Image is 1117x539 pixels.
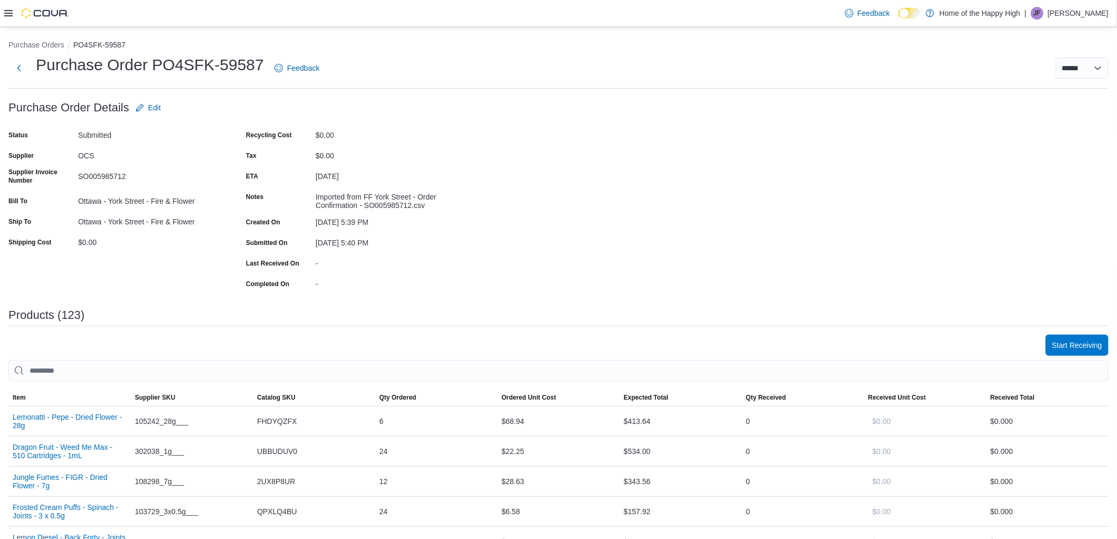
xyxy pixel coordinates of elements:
button: Received Unit Cost [864,389,987,406]
input: Dark Mode [898,8,921,19]
div: 0 [742,441,864,462]
button: Frosted Cream Puffs - Spinach - Joints - 3 x 0.5g [13,503,127,520]
div: $22.25 [497,441,620,462]
div: OCS [78,147,220,160]
span: 108298_7g___ [135,475,184,488]
button: Dragon Fruit - Weed Me Max - 510 Cartridges - 1mL [13,443,127,460]
div: $0.00 0 [990,475,1104,488]
div: $6.58 [497,501,620,522]
div: - [316,276,457,288]
div: $157.92 [620,501,742,522]
p: [PERSON_NAME] [1048,7,1109,20]
div: 24 [375,501,498,522]
span: JF [1034,7,1040,20]
span: $0.00 [873,416,891,427]
div: Imported from FF York Street - Order Confirmation - SO005985712.csv [316,188,457,210]
div: $413.64 [620,411,742,432]
h1: Purchase Order PO4SFK-59587 [36,54,264,75]
label: Ship To [8,218,31,226]
span: Item [13,393,26,402]
span: Feedback [858,8,890,18]
div: 24 [375,441,498,462]
div: $0.00 [78,234,220,247]
span: Start Receiving [1052,340,1102,351]
button: Jungle Fumes - FIGR - Dried Flower - 7g [13,473,127,490]
label: Last Received On [246,259,299,268]
button: $0.00 [868,411,895,432]
span: 2UX8P8UR [257,475,295,488]
label: Status [8,131,28,139]
button: Edit [131,97,165,118]
span: Feedback [287,63,319,73]
button: Received Total [986,389,1109,406]
button: Qty Received [742,389,864,406]
div: [DATE] [316,168,457,181]
div: 0 [742,411,864,432]
button: Start Receiving [1046,335,1109,356]
div: $0.00 [316,127,457,139]
span: UBBUDUV0 [257,445,297,458]
button: PO4SFK-59587 [73,41,126,49]
label: Notes [246,193,263,201]
div: - [316,255,457,268]
div: Joshua Fadero [1031,7,1044,20]
button: Expected Total [620,389,742,406]
span: 103729_3x0.5g___ [135,505,198,518]
span: 302038_1g___ [135,445,184,458]
label: ETA [246,172,258,181]
button: $0.00 [868,441,895,462]
img: Cova [21,8,69,18]
button: $0.00 [868,501,895,522]
div: $534.00 [620,441,742,462]
a: Feedback [270,58,324,79]
div: $0.00 0 [990,415,1104,428]
span: QPXLQ4BU [257,505,297,518]
label: Shipping Cost [8,238,51,247]
span: FHDYQZFX [257,415,297,428]
button: Supplier SKU [131,389,253,406]
div: [DATE] 5:40 PM [316,234,457,247]
a: Feedback [841,3,894,24]
span: $0.00 [873,446,891,457]
span: $0.00 [873,476,891,487]
span: Received Total [990,393,1035,402]
div: $0.00 0 [990,445,1104,458]
h3: Purchase Order Details [8,101,129,114]
button: Item [8,389,131,406]
h3: Products (123) [8,309,84,321]
div: Ottawa - York Street - Fire & Flower [78,213,220,226]
span: 105242_28g___ [135,415,188,428]
span: Received Unit Cost [868,393,926,402]
button: Next [8,58,30,79]
label: Supplier Invoice Number [8,168,74,185]
label: Recycling Cost [246,131,292,139]
div: $68.94 [497,411,620,432]
div: 0 [742,501,864,522]
span: Qty Received [746,393,786,402]
span: Ordered Unit Cost [501,393,556,402]
div: 0 [742,471,864,492]
label: Completed On [246,280,289,288]
div: $343.56 [620,471,742,492]
span: Edit [148,102,161,113]
p: Home of the Happy High [940,7,1020,20]
label: Tax [246,152,257,160]
p: | [1025,7,1027,20]
button: $0.00 [868,471,895,492]
span: $0.00 [873,506,891,517]
div: $0.00 0 [990,505,1104,518]
button: Catalog SKU [253,389,375,406]
span: Supplier SKU [135,393,176,402]
div: Submitted [78,127,220,139]
div: $0.00 [316,147,457,160]
div: 6 [375,411,498,432]
button: Lemonatti - Pepe - Dried Flower - 28g [13,413,127,430]
div: 12 [375,471,498,492]
span: Catalog SKU [257,393,296,402]
div: $28.63 [497,471,620,492]
nav: An example of EuiBreadcrumbs [8,40,1109,52]
label: Bill To [8,197,27,205]
label: Submitted On [246,239,288,247]
button: Ordered Unit Cost [497,389,620,406]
